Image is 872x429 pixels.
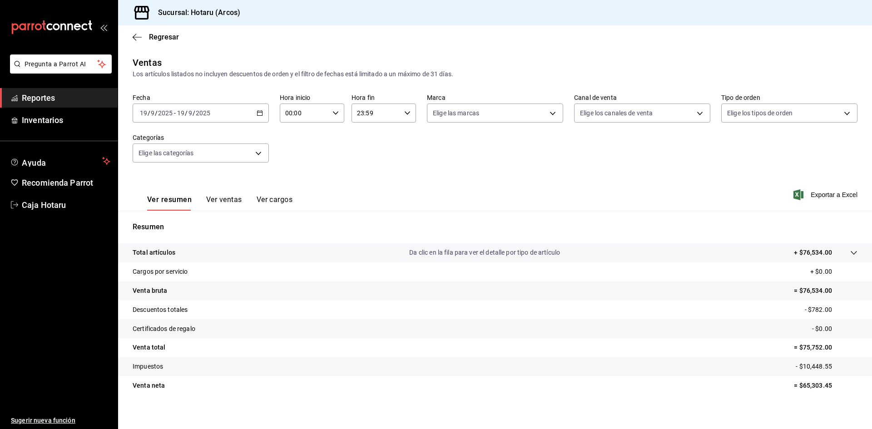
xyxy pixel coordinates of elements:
[433,108,479,118] span: Elige las marcas
[280,94,344,101] label: Hora inicio
[409,248,560,257] p: Da clic en la fila para ver el detalle por tipo de artículo
[22,177,110,189] span: Recomienda Parrot
[574,94,710,101] label: Canal de venta
[352,94,416,101] label: Hora fin
[155,109,158,117] span: /
[133,56,162,69] div: Ventas
[133,248,175,257] p: Total artículos
[195,109,211,117] input: ----
[133,94,269,101] label: Fecha
[185,109,188,117] span: /
[188,109,193,117] input: --
[100,24,107,31] button: open_drawer_menu
[174,109,176,117] span: -
[148,109,150,117] span: /
[133,69,857,79] div: Los artículos listados no incluyen descuentos de orden y el filtro de fechas está limitado a un m...
[133,33,179,41] button: Regresar
[158,109,173,117] input: ----
[22,156,99,167] span: Ayuda
[727,108,793,118] span: Elige los tipos de orden
[133,362,163,371] p: Impuestos
[133,305,188,315] p: Descuentos totales
[794,286,857,296] p: = $76,534.00
[151,7,240,18] h3: Sucursal: Hotaru (Arcos)
[133,343,165,352] p: Venta total
[794,381,857,390] p: = $65,303.45
[22,199,110,211] span: Caja Hotaru
[794,248,832,257] p: + $76,534.00
[257,195,293,211] button: Ver cargos
[133,267,188,276] p: Cargos por servicio
[149,33,179,41] span: Regresar
[795,189,857,200] button: Exportar a Excel
[427,94,563,101] label: Marca
[133,222,857,232] p: Resumen
[812,324,857,334] p: - $0.00
[6,66,112,75] a: Pregunta a Parrot AI
[133,381,165,390] p: Venta neta
[22,114,110,126] span: Inventarios
[133,324,195,334] p: Certificados de regalo
[10,54,112,74] button: Pregunta a Parrot AI
[25,59,98,69] span: Pregunta a Parrot AI
[147,195,192,211] button: Ver resumen
[147,195,292,211] div: navigation tabs
[580,108,653,118] span: Elige los canales de venta
[177,109,185,117] input: --
[139,148,194,158] span: Elige las categorías
[150,109,155,117] input: --
[796,362,857,371] p: - $10,448.55
[11,416,110,425] span: Sugerir nueva función
[805,305,857,315] p: - $782.00
[133,286,167,296] p: Venta bruta
[206,195,242,211] button: Ver ventas
[721,94,857,101] label: Tipo de orden
[133,134,269,141] label: Categorías
[22,92,110,104] span: Reportes
[810,267,857,276] p: + $0.00
[193,109,195,117] span: /
[139,109,148,117] input: --
[794,343,857,352] p: = $75,752.00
